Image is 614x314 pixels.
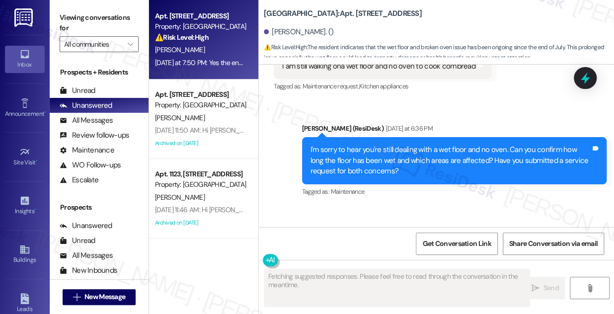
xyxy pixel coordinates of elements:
[302,184,607,199] div: Tagged as:
[5,144,45,170] a: Site Visit •
[60,100,112,111] div: Unanswered
[5,192,45,219] a: Insights •
[154,137,248,150] div: Archived on [DATE]
[60,160,121,170] div: WO Follow-ups
[155,33,209,42] strong: ⚠️ Risk Level: High
[5,46,45,73] a: Inbox
[282,61,475,72] div: I am still walking ona wet floor and no oven to cook cornbread
[586,284,594,292] i: 
[503,233,604,255] button: Share Conversation via email
[264,42,614,64] span: : The resident indicates that the wet floor and broken oven issue has been ongoing since the end ...
[60,175,98,185] div: Escalate
[14,8,35,27] img: ResiDesk Logo
[155,169,247,179] div: Apt. 1123, [STREET_ADDRESS]
[60,10,139,36] label: Viewing conversations for
[155,89,247,100] div: Apt. [STREET_ADDRESS]
[310,145,591,176] div: I'm sorry to hear you're still dealing with a wet floor and no oven. Can you confirm how long the...
[128,40,133,48] i: 
[509,238,598,249] span: Share Conversation via email
[274,79,491,93] div: Tagged as:
[60,130,129,141] div: Review follow-ups
[264,8,422,19] b: [GEOGRAPHIC_DATA]: Apt. [STREET_ADDRESS]
[73,293,80,301] i: 
[60,145,114,156] div: Maintenance
[36,157,37,164] span: •
[50,67,149,78] div: Prospects + Residents
[63,289,136,305] button: New Message
[60,250,113,261] div: All Messages
[543,283,558,293] span: Send
[155,179,247,190] div: Property: [GEOGRAPHIC_DATA]
[60,235,95,246] div: Unread
[359,82,408,90] span: Kitchen appliances
[302,123,607,137] div: [PERSON_NAME] (ResiDesk)
[34,206,36,213] span: •
[64,36,123,52] input: All communities
[60,221,112,231] div: Unanswered
[416,233,497,255] button: Get Conversation Link
[60,85,95,96] div: Unread
[264,43,307,51] strong: ⚠️ Risk Level: High
[155,193,205,202] span: [PERSON_NAME]
[44,109,46,116] span: •
[155,11,247,21] div: Apt. [STREET_ADDRESS]
[155,45,205,54] span: [PERSON_NAME]
[330,187,364,196] span: Maintenance
[532,284,539,292] i: 
[155,58,263,67] div: [DATE] at 7:50 PM: Yes the end of July
[264,27,334,37] div: [PERSON_NAME]. ()
[155,100,247,110] div: Property: [GEOGRAPHIC_DATA]
[154,217,248,229] div: Archived on [DATE]
[303,82,359,90] span: Maintenance request ,
[60,115,113,126] div: All Messages
[84,292,125,302] span: New Message
[5,241,45,268] a: Buildings
[155,21,247,32] div: Property: [GEOGRAPHIC_DATA]
[422,238,491,249] span: Get Conversation Link
[60,265,117,276] div: New Inbounds
[155,113,205,122] span: [PERSON_NAME]
[384,123,433,134] div: [DATE] at 6:36 PM
[525,277,565,299] button: Send
[50,202,149,213] div: Prospects
[264,269,530,307] textarea: Fetching suggested responses. Please feel free to read through the conversation in the meantime.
